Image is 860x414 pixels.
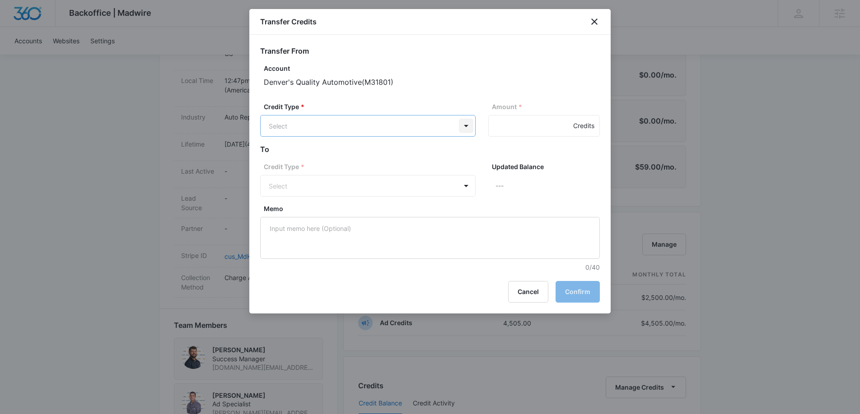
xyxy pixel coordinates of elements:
p: --- [495,175,600,197]
div: Credits [573,115,594,137]
div: Select [269,121,445,131]
label: Memo [264,204,603,213]
h1: Transfer Credits [260,16,317,27]
button: Cancel [508,281,548,303]
label: Updated Balance [492,162,603,171]
p: 0/40 [264,262,600,272]
label: Amount [492,102,603,111]
h2: To [260,144,600,155]
p: Account [264,64,600,73]
label: Credit Type [264,102,479,111]
label: Credit Type [264,162,479,171]
button: close [589,16,600,27]
p: Denver's Quality Automotive ( M31801 ) [264,77,600,87]
h2: Transfer From [260,46,600,56]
